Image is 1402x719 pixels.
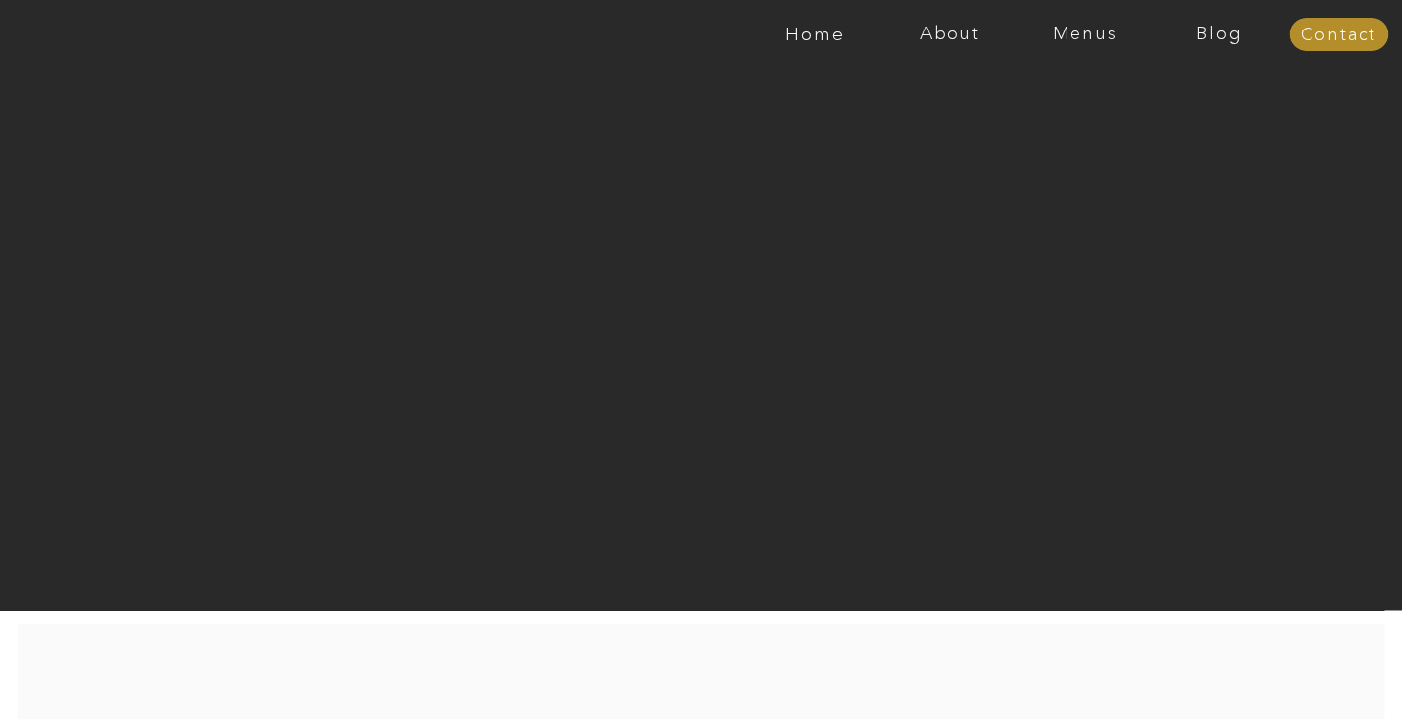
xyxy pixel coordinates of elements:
[1289,26,1388,45] a: Contact
[883,25,1017,44] a: About
[1152,25,1287,44] a: Blog
[1017,25,1152,44] a: Menus
[748,25,883,44] a: Home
